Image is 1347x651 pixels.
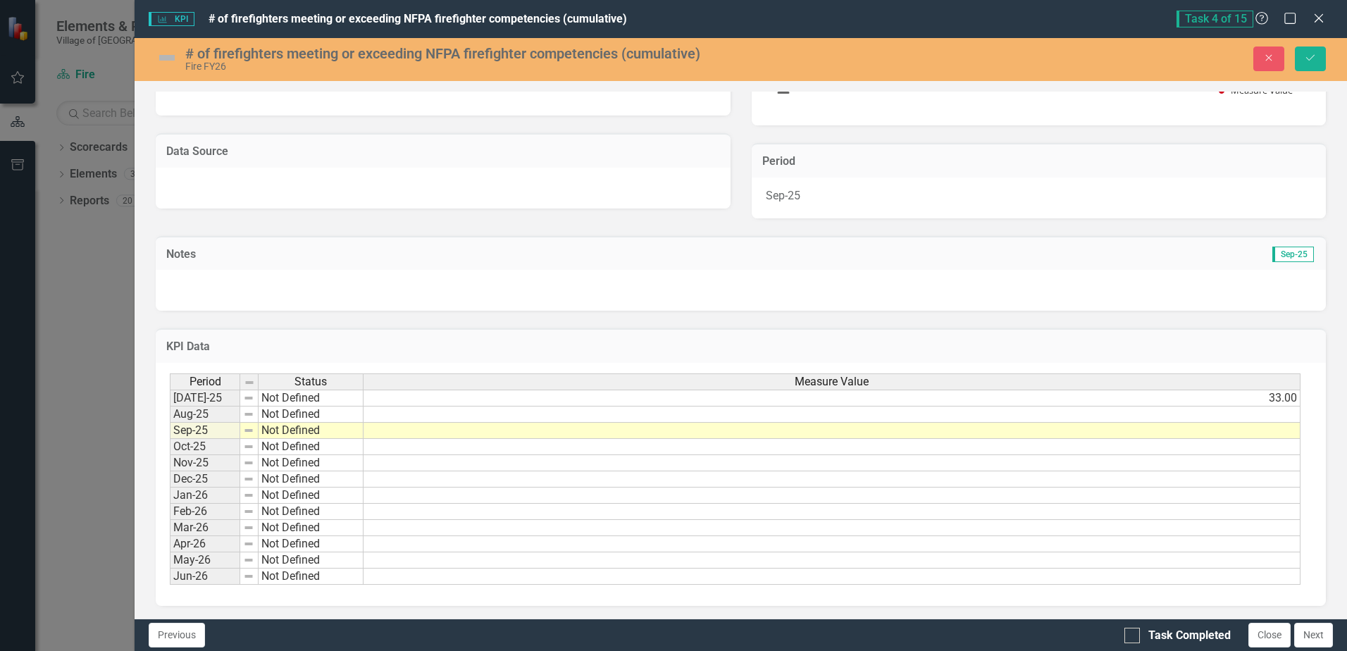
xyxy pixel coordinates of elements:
[259,439,364,455] td: Not Defined
[170,455,240,471] td: Nov-25
[294,376,327,388] span: Status
[170,504,240,520] td: Feb-26
[170,471,240,488] td: Dec-25
[170,569,240,585] td: Jun-26
[244,377,255,388] img: 8DAGhfEEPCf229AAAAAElFTkSuQmCC
[166,340,1315,353] h3: KPI Data
[149,623,205,647] button: Previous
[259,455,364,471] td: Not Defined
[149,12,194,26] span: KPI
[243,441,254,452] img: 8DAGhfEEPCf229AAAAAElFTkSuQmCC
[166,248,635,261] h3: Notes
[259,504,364,520] td: Not Defined
[156,46,178,69] img: Not Defined
[243,538,254,550] img: 8DAGhfEEPCf229AAAAAElFTkSuQmCC
[1294,623,1333,647] button: Next
[259,423,364,439] td: Not Defined
[170,423,240,439] td: Sep-25
[752,178,1326,218] div: Sep-25
[170,552,240,569] td: May-26
[1148,628,1231,644] div: Task Completed
[259,407,364,423] td: Not Defined
[170,407,240,423] td: Aug-25
[259,488,364,504] td: Not Defined
[243,425,254,436] img: 8DAGhfEEPCf229AAAAAElFTkSuQmCC
[243,490,254,501] img: 8DAGhfEEPCf229AAAAAElFTkSuQmCC
[170,536,240,552] td: Apr-26
[364,390,1301,407] td: 33.00
[243,457,254,469] img: 8DAGhfEEPCf229AAAAAElFTkSuQmCC
[762,155,1315,168] h3: Period
[243,522,254,533] img: 8DAGhfEEPCf229AAAAAElFTkSuQmCC
[170,520,240,536] td: Mar-26
[185,46,814,61] div: # of firefighters meeting or exceeding NFPA firefighter competencies (cumulative)
[243,554,254,566] img: 8DAGhfEEPCf229AAAAAElFTkSuQmCC
[259,471,364,488] td: Not Defined
[185,61,814,72] div: Fire FY26
[243,392,254,404] img: 8DAGhfEEPCf229AAAAAElFTkSuQmCC
[1272,247,1314,262] span: Sep-25
[170,439,240,455] td: Oct-25
[259,536,364,552] td: Not Defined
[243,571,254,582] img: 8DAGhfEEPCf229AAAAAElFTkSuQmCC
[259,390,364,407] td: Not Defined
[243,409,254,420] img: 8DAGhfEEPCf229AAAAAElFTkSuQmCC
[209,12,627,25] span: # of firefighters meeting or exceeding NFPA firefighter competencies (cumulative)
[795,376,869,388] span: Measure Value
[243,506,254,517] img: 8DAGhfEEPCf229AAAAAElFTkSuQmCC
[243,473,254,485] img: 8DAGhfEEPCf229AAAAAElFTkSuQmCC
[259,552,364,569] td: Not Defined
[259,520,364,536] td: Not Defined
[166,145,719,158] h3: Data Source
[170,488,240,504] td: Jan-26
[1248,623,1291,647] button: Close
[259,569,364,585] td: Not Defined
[190,376,221,388] span: Period
[170,390,240,407] td: [DATE]-25
[1177,11,1253,27] span: Task 4 of 15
